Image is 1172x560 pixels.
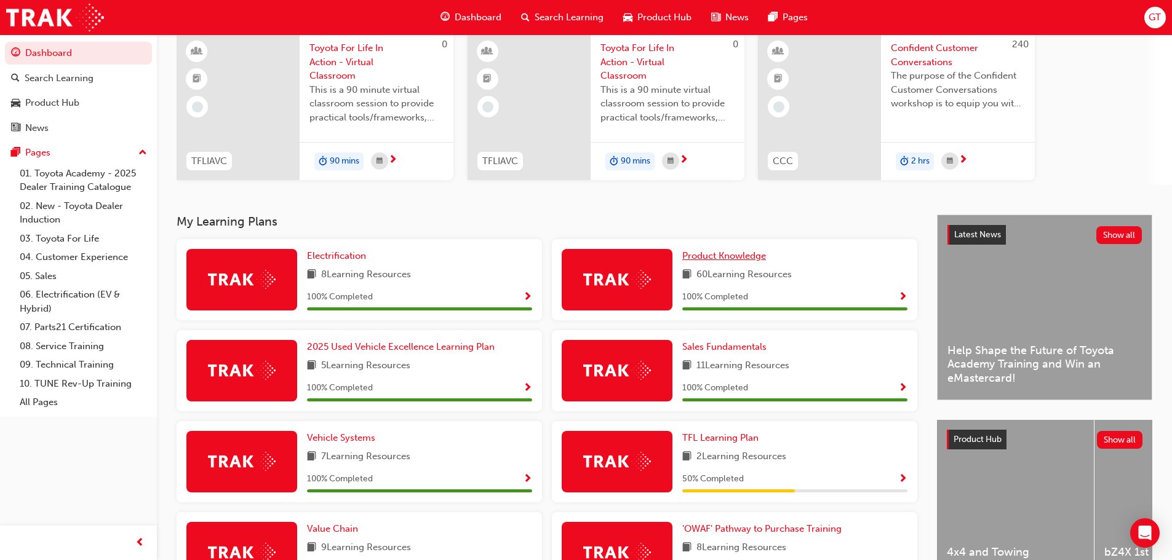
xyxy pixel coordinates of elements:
[15,164,152,197] a: 01. Toyota Academy - 2025 Dealer Training Catalogue
[321,267,411,283] span: 8 Learning Resources
[307,267,316,283] span: book-icon
[307,449,316,465] span: book-icon
[954,434,1002,444] span: Product Hub
[947,225,1142,245] a: Latest NewsShow all
[937,215,1152,400] a: Latest NewsShow allHelp Shape the Future of Toyota Academy Training and Win an eMastercard!
[208,361,276,380] img: Trak
[307,249,371,263] a: Electrification
[15,248,152,267] a: 04. Customer Experience
[307,340,500,354] a: 2025 Used Vehicle Excellence Learning Plan
[898,383,907,394] span: Show Progress
[583,270,651,289] img: Trak
[1130,518,1160,548] div: Open Intercom Messenger
[1149,10,1161,25] span: GT
[5,39,152,141] button: DashboardSearch LearningProduct HubNews
[947,545,1084,559] span: 4x4 and Towing
[25,96,79,110] div: Product Hub
[11,148,20,159] span: pages-icon
[774,71,783,87] span: booktick-icon
[959,155,968,166] span: next-icon
[138,145,147,161] span: up-icon
[954,229,1001,240] span: Latest News
[1096,226,1142,244] button: Show all
[523,381,532,396] button: Show Progress
[309,41,444,83] span: Toyota For Life In Action - Virtual Classroom
[11,98,20,109] span: car-icon
[482,154,518,168] span: TFLIAVC
[307,290,373,304] span: 100 % Completed
[1012,39,1029,50] span: 240
[468,31,744,180] a: 0TFLIAVCToyota For Life In Action - Virtual ClassroomThis is a 90 minute virtual classroom sessio...
[773,154,793,168] span: CCC
[682,432,759,443] span: TFL Learning Plan
[377,154,383,169] span: calendar-icon
[6,4,104,31] img: Trak
[307,523,358,534] span: Value Chain
[898,471,907,487] button: Show Progress
[682,267,692,283] span: book-icon
[911,154,930,168] span: 2 hrs
[431,5,511,30] a: guage-iconDashboard
[947,344,1142,385] span: Help Shape the Future of Toyota Academy Training and Win an eMastercard!
[623,10,632,25] span: car-icon
[11,123,20,134] span: news-icon
[15,355,152,374] a: 09. Technical Training
[309,83,444,125] span: This is a 90 minute virtual classroom session to provide practical tools/frameworks, behaviours a...
[319,154,327,170] span: duration-icon
[321,540,411,556] span: 9 Learning Resources
[191,154,227,168] span: TFLIAVC
[682,449,692,465] span: book-icon
[321,358,410,374] span: 5 Learning Resources
[5,42,152,65] a: Dashboard
[758,31,1035,180] a: 240CCCConfident Customer ConversationsThe purpose of the Confident Customer Conversations worksho...
[388,155,397,166] span: next-icon
[15,374,152,393] a: 10. TUNE Rev-Up Training
[696,540,786,556] span: 8 Learning Resources
[682,431,763,445] a: TFL Learning Plan
[307,250,366,261] span: Electrification
[947,154,953,169] span: calendar-icon
[898,474,907,485] span: Show Progress
[25,71,94,85] div: Search Learning
[535,10,604,25] span: Search Learning
[521,10,530,25] span: search-icon
[523,474,532,485] span: Show Progress
[682,290,748,304] span: 100 % Completed
[891,41,1025,69] span: Confident Customer Conversations
[583,361,651,380] img: Trak
[1097,431,1143,449] button: Show all
[682,341,767,352] span: Sales Fundamentals
[725,10,749,25] span: News
[733,39,738,50] span: 0
[523,292,532,303] span: Show Progress
[947,430,1142,449] a: Product HubShow all
[135,535,145,551] span: prev-icon
[455,10,501,25] span: Dashboard
[15,197,152,229] a: 02. New - Toyota Dealer Induction
[891,69,1025,111] span: The purpose of the Confident Customer Conversations workshop is to equip you with tools to commun...
[15,267,152,286] a: 05. Sales
[682,249,771,263] a: Product Knowledge
[177,215,917,229] h3: My Learning Plans
[783,10,808,25] span: Pages
[11,48,20,59] span: guage-icon
[682,358,692,374] span: book-icon
[621,154,650,168] span: 90 mins
[523,383,532,394] span: Show Progress
[701,5,759,30] a: news-iconNews
[307,341,495,352] span: 2025 Used Vehicle Excellence Learning Plan
[483,44,492,60] span: learningResourceType_INSTRUCTOR_LED-icon
[768,10,778,25] span: pages-icon
[5,117,152,140] a: News
[682,250,766,261] span: Product Knowledge
[15,229,152,248] a: 03. Toyota For Life
[898,292,907,303] span: Show Progress
[193,71,201,87] span: booktick-icon
[523,471,532,487] button: Show Progress
[330,154,359,168] span: 90 mins
[759,5,818,30] a: pages-iconPages
[321,449,410,465] span: 7 Learning Resources
[610,154,618,170] span: duration-icon
[898,290,907,305] button: Show Progress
